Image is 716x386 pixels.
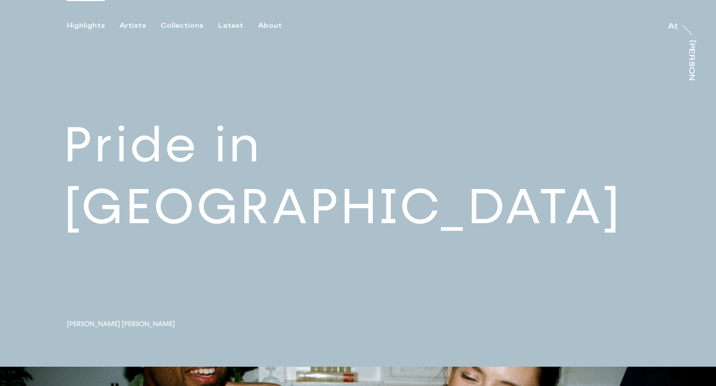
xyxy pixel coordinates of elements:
[161,21,203,30] div: Collections
[67,21,105,30] div: Highlights
[689,40,699,81] a: [PERSON_NAME]
[258,21,282,30] div: About
[687,40,695,116] div: [PERSON_NAME]
[258,21,297,30] button: About
[668,19,678,29] a: At
[120,21,146,30] div: Artists
[218,21,243,30] div: Latest
[67,21,120,30] button: Highlights
[218,21,258,30] button: Latest
[120,21,161,30] button: Artists
[161,21,218,30] button: Collections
